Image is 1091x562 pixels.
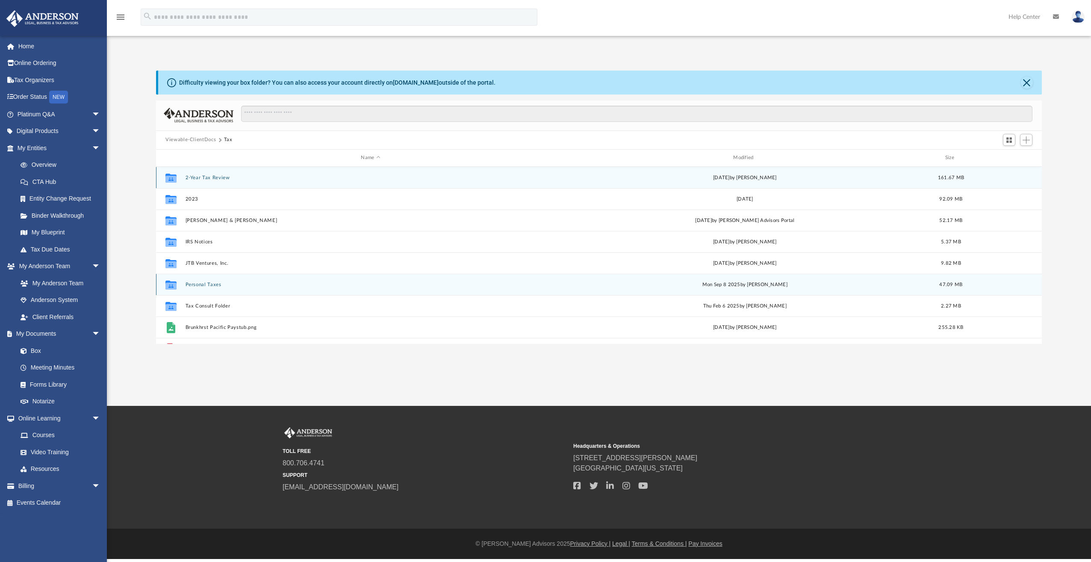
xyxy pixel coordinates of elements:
div: id [972,154,1032,162]
a: My Anderson Teamarrow_drop_down [6,258,109,275]
small: Headquarters & Operations [573,442,858,450]
a: Entity Change Request [12,190,113,207]
div: Size [934,154,968,162]
button: IRS Notices [186,239,556,245]
a: Meeting Minutes [12,359,109,376]
a: 800.706.4741 [283,459,324,467]
img: Anderson Advisors Platinum Portal [4,10,81,27]
img: Anderson Advisors Platinum Portal [283,427,334,438]
a: menu [115,16,126,22]
span: arrow_drop_down [92,106,109,123]
div: [DATE] by [PERSON_NAME] Advisors Portal [560,216,930,224]
a: Order StatusNEW [6,89,113,106]
a: Events Calendar [6,494,113,512]
div: Name [185,154,556,162]
a: Notarize [12,393,109,410]
button: Personal Taxes [186,282,556,287]
a: Tax Organizers [6,71,113,89]
a: Online Ordering [6,55,113,72]
a: [EMAIL_ADDRESS][DOMAIN_NAME] [283,483,398,491]
input: Search files and folders [241,106,1032,122]
span: 5.37 MB [941,239,961,244]
a: Privacy Policy | [570,540,611,547]
a: Billingarrow_drop_down [6,477,113,494]
div: NEW [49,91,68,104]
a: Box [12,342,105,359]
a: Client Referrals [12,308,109,325]
button: Tax Consult Folder [186,303,556,309]
i: menu [115,12,126,22]
a: Forms Library [12,376,105,393]
div: Mon Sep 8 2025 by [PERSON_NAME] [560,281,930,288]
span: 9.82 MB [941,260,961,265]
div: by [PERSON_NAME] [560,259,930,267]
div: [DATE] by [PERSON_NAME] [560,174,930,181]
a: [DOMAIN_NAME] [393,79,439,86]
a: Pay Invoices [688,540,722,547]
div: Difficulty viewing your box folder? You can also access your account directly on outside of the p... [179,78,495,87]
i: search [143,12,152,21]
span: arrow_drop_down [92,477,109,495]
button: [PERSON_NAME] & [PERSON_NAME] [186,218,556,223]
a: My Entitiesarrow_drop_down [6,139,113,157]
span: 52.17 MB [940,218,963,222]
a: Binder Walkthrough [12,207,113,224]
a: My Blueprint [12,224,109,241]
a: Anderson System [12,292,109,309]
a: Legal | [612,540,630,547]
a: Platinum Q&Aarrow_drop_down [6,106,113,123]
a: Terms & Conditions | [632,540,687,547]
span: arrow_drop_down [92,325,109,343]
button: Viewable-ClientDocs [165,136,216,144]
div: Thu Feb 6 2025 by [PERSON_NAME] [560,302,930,310]
a: CTA Hub [12,173,113,190]
a: Courses [12,427,109,444]
a: Resources [12,461,109,478]
a: Home [6,38,113,55]
a: Digital Productsarrow_drop_down [6,123,113,140]
button: Switch to Grid View [1003,134,1016,146]
button: 2023 [186,196,556,202]
small: SUPPORT [283,471,567,479]
button: JTB Ventures, Inc. [186,260,556,266]
span: 92.09 MB [940,196,963,201]
img: User Pic [1072,11,1085,23]
a: Online Learningarrow_drop_down [6,410,109,427]
div: © [PERSON_NAME] Advisors 2025 [107,539,1091,548]
span: 2.27 MB [941,303,961,308]
span: arrow_drop_down [92,123,109,140]
a: [GEOGRAPHIC_DATA][US_STATE] [573,464,683,472]
div: Modified [560,154,930,162]
a: [STREET_ADDRESS][PERSON_NAME] [573,454,697,461]
button: Add [1020,134,1033,146]
div: [DATE] by [PERSON_NAME] [560,323,930,331]
button: 2-Year Tax Review [186,175,556,180]
span: 255.28 KB [938,325,963,329]
span: 47.09 MB [940,282,963,287]
small: TOLL FREE [283,447,567,455]
div: grid [156,167,1042,344]
span: [DATE] [713,260,730,265]
a: Tax Due Dates [12,241,113,258]
a: Overview [12,157,113,174]
span: 161.67 MB [938,175,964,180]
a: Video Training [12,444,105,461]
button: Close [1021,77,1033,89]
span: arrow_drop_down [92,410,109,427]
a: My Anderson Team [12,275,105,292]
div: [DATE] [560,195,930,203]
a: My Documentsarrow_drop_down [6,325,109,343]
span: arrow_drop_down [92,258,109,275]
button: Brunkhrst Pacific Paystub.png [186,325,556,330]
button: Tax [224,136,233,144]
span: arrow_drop_down [92,139,109,157]
div: [DATE] by [PERSON_NAME] [560,238,930,246]
div: id [160,154,181,162]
